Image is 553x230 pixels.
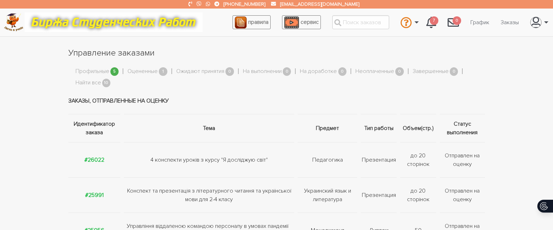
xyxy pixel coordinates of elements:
[359,142,398,177] td: Презентация
[284,16,299,28] img: play_icon-49f7f135c9dc9a03216cfdbccbe1e3994649169d890fb554cedf0eac35a01ba8.png
[224,1,265,7] a: [PHONE_NUMBER]
[359,114,398,142] th: Тип работы
[102,79,111,88] span: 10
[283,67,291,76] span: 0
[296,142,359,177] td: Педагогика
[359,177,398,213] td: Презентация
[75,67,109,76] a: Профильные
[68,47,485,59] h1: Управление заказами
[421,13,442,32] a: 7
[75,78,101,88] a: Найти все
[332,15,389,29] input: Поиск заказов
[68,114,122,142] th: Идентификатор заказа
[4,13,24,31] img: logo-c4363faeb99b52c628a42810ed6dfb4293a56d4e4775eb116515dfe7f33672af.png
[243,67,282,76] a: На выполнении
[248,19,268,26] span: правила
[442,13,465,32] a: 0
[398,177,438,213] td: до 20 сторінок
[225,67,234,76] span: 0
[453,16,461,25] span: 0
[85,192,104,199] a: #25991
[68,88,485,114] td: Заказы, отправленные на оценку
[355,67,394,76] a: Неоплаченные
[438,177,485,213] td: Отправлен на оценку
[235,16,247,28] img: agreement_icon-feca34a61ba7f3d1581b08bc946b2ec1ccb426f67415f344566775c155b7f62c.png
[233,15,271,29] a: правила
[398,114,438,142] th: Объем(стр.)
[127,67,158,76] a: Оцененные
[110,67,119,76] span: 5
[438,114,485,142] th: Статус выполнения
[413,67,449,76] a: Завершенные
[122,177,296,213] td: Конспект та презентація з літературного читання та української мови для 2-4 класу
[398,142,438,177] td: до 20 сторінок
[122,142,296,177] td: 4 конспекти уроків з курсу "Я досліджую світ"
[84,156,104,163] a: #26022
[438,142,485,177] td: Отправлен на оценку
[450,67,458,76] span: 0
[122,114,296,142] th: Тема
[301,19,319,26] span: сервис
[296,114,359,142] th: Предмет
[296,177,359,213] td: Украинский язык и литература
[395,67,404,76] span: 0
[280,1,359,7] a: [EMAIL_ADDRESS][DOMAIN_NAME]
[282,15,321,29] a: сервис
[159,67,167,76] span: 1
[495,16,525,29] a: Заказы
[25,12,203,32] img: motto-12e01f5a76059d5f6a28199ef077b1f78e012cfde436ab5cf1d4517935686d32.gif
[338,67,347,76] span: 0
[465,16,495,29] a: График
[300,67,337,76] a: На доработке
[430,16,438,25] span: 7
[176,67,224,76] a: Ожидают принятия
